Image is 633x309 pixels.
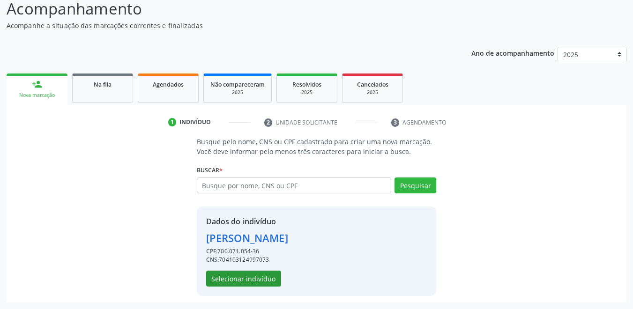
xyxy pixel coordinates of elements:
[179,118,211,126] div: Indivíduo
[206,271,281,287] button: Selecionar indivíduo
[283,89,330,96] div: 2025
[471,47,554,59] p: Ano de acompanhamento
[210,89,265,96] div: 2025
[206,216,288,227] div: Dados do indivíduo
[210,81,265,88] span: Não compareceram
[292,81,321,88] span: Resolvidos
[349,89,396,96] div: 2025
[32,79,42,89] div: person_add
[206,247,218,255] span: CPF:
[206,230,288,246] div: [PERSON_NAME]
[94,81,112,88] span: Na fila
[153,81,184,88] span: Agendados
[206,256,219,264] span: CNS:
[13,92,61,99] div: Nova marcação
[357,81,388,88] span: Cancelados
[7,21,440,30] p: Acompanhe a situação das marcações correntes e finalizadas
[206,256,288,264] div: 704103124997073
[197,163,223,177] label: Buscar
[197,177,392,193] input: Busque por nome, CNS ou CPF
[395,177,436,193] button: Pesquisar
[206,247,288,256] div: 700.071.054-36
[168,118,177,126] div: 1
[197,137,437,156] p: Busque pelo nome, CNS ou CPF cadastrado para criar uma nova marcação. Você deve informar pelo men...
